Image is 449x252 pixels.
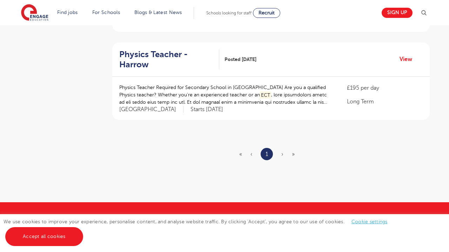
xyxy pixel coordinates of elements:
[259,10,275,15] span: Recruit
[292,151,295,157] span: »
[250,151,252,157] span: ‹
[266,150,268,159] a: 1
[119,49,219,70] a: Physics Teacher - Harrow
[92,10,120,15] a: For Schools
[281,151,283,157] span: ›
[253,8,280,18] a: Recruit
[400,55,417,64] a: View
[5,227,83,246] a: Accept all cookies
[119,84,333,106] p: Physics Teacher Required for Secondary School in [GEOGRAPHIC_DATA] Are you a qualified Physics te...
[351,219,388,224] a: Cookie settings
[347,84,423,92] p: £195 per day
[21,4,48,22] img: Engage Education
[119,49,214,70] h2: Physics Teacher - Harrow
[57,10,78,15] a: Find jobs
[134,10,182,15] a: Blogs & Latest News
[224,56,256,63] span: Posted [DATE]
[119,106,183,113] span: [GEOGRAPHIC_DATA]
[239,151,242,157] span: «
[4,219,395,239] span: We use cookies to improve your experience, personalise content, and analyse website traffic. By c...
[206,11,252,15] span: Schools looking for staff
[382,8,413,18] a: Sign up
[347,97,423,106] p: Long Term
[260,91,271,99] mark: ECT
[190,106,223,113] p: Starts [DATE]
